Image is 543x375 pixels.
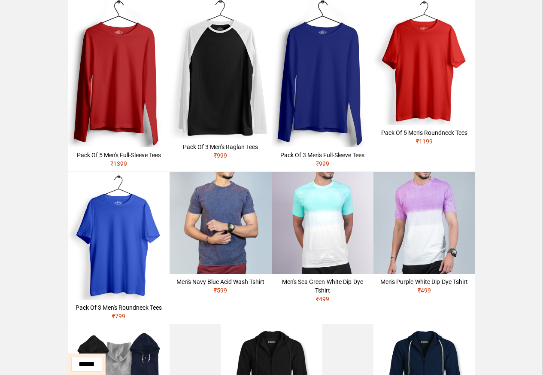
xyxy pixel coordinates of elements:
span: ₹ 1199 [416,138,433,145]
div: Pack Of 5 Men's Full-Sleeve Tees [71,151,166,159]
div: Men's Navy Blue Acid Wash Tshirt [173,277,268,286]
div: Men's Sea Green-White Dip-Dye Tshirt [275,277,370,295]
div: Pack Of 5 Men's Roundneck Tees [377,128,472,137]
img: IMG_0077-Edit-2.jpg [373,172,475,274]
div: Pack Of 3 Men's Raglan Tees [173,143,268,151]
div: Pack Of 3 Men's Roundneck Tees [71,303,166,312]
a: Pack Of 3 Men's Roundneck Tees₹799 [68,172,170,323]
div: Men's Purple-White Dip-Dye Tshirt [377,277,472,286]
img: royal-blue-4.jpg [68,172,170,299]
a: Men's Navy Blue Acid Wash Tshirt₹599 [170,172,271,298]
span: ₹ 799 [112,313,125,320]
img: IMG_0037-Edit-2.jpg [272,172,373,274]
img: IMG_0099-Edit-2.jpg [170,172,271,274]
div: Pack Of 3 Men's Full-Sleeve Tees [275,151,370,159]
span: ₹ 599 [214,287,227,294]
span: ₹ 499 [316,296,329,302]
span: ₹ 1399 [110,160,127,167]
span: ₹ 999 [214,152,227,159]
span: ₹ 499 [418,287,431,294]
a: Men's Sea Green-White Dip-Dye Tshirt₹499 [272,172,373,306]
a: Men's Purple-White Dip-Dye Tshirt₹499 [373,172,475,298]
span: ₹ 999 [316,160,329,167]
